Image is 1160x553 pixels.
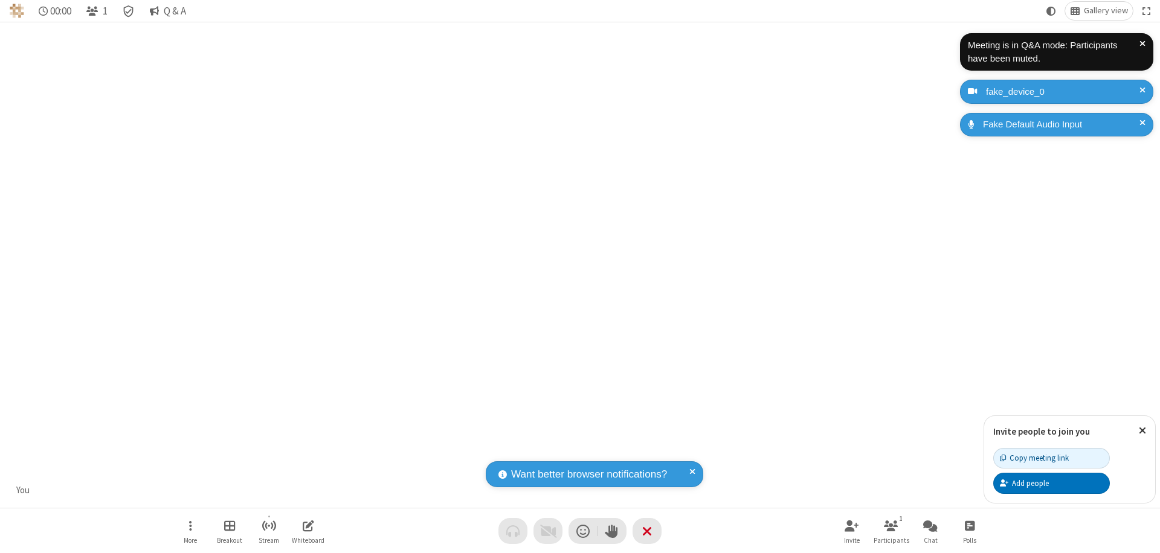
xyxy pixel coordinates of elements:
[251,514,287,548] button: Start streaming
[511,467,667,482] span: Want better browser notifications?
[292,537,324,544] span: Whiteboard
[844,537,860,544] span: Invite
[598,518,627,544] button: Raise hand
[993,448,1110,468] button: Copy meeting link
[1130,416,1155,446] button: Close popover
[952,514,988,548] button: Open poll
[834,514,870,548] button: Invite participants (⌘+Shift+I)
[896,513,906,524] div: 1
[1138,2,1156,20] button: Fullscreen
[924,537,938,544] span: Chat
[968,39,1139,66] div: Meeting is in Q&A mode: Participants have been muted.
[103,5,108,17] span: 1
[290,514,326,548] button: Open shared whiteboard
[184,537,197,544] span: More
[10,4,24,18] img: QA Selenium DO NOT DELETE OR CHANGE
[498,518,527,544] button: Audio problem - check your Internet connection or call by phone
[569,518,598,544] button: Send a reaction
[217,537,242,544] span: Breakout
[979,118,1144,132] div: Fake Default Audio Input
[912,514,949,548] button: Open chat
[1084,6,1128,16] span: Gallery view
[533,518,562,544] button: Video
[259,537,279,544] span: Stream
[963,537,976,544] span: Polls
[633,518,662,544] button: End or leave meeting
[873,514,909,548] button: Open participant list
[211,514,248,548] button: Manage Breakout Rooms
[1065,2,1133,20] button: Change layout
[117,2,140,20] div: Meeting details Encryption enabled
[993,426,1090,437] label: Invite people to join you
[34,2,77,20] div: Timer
[982,85,1144,99] div: fake_device_0
[81,2,112,20] button: Open participant list
[993,473,1110,493] button: Add people
[1042,2,1061,20] button: Using system theme
[172,514,208,548] button: Open menu
[50,5,71,17] span: 00:00
[164,5,186,17] span: Q & A
[12,484,34,497] div: You
[1000,452,1069,464] div: Copy meeting link
[144,2,191,20] button: Q & A
[874,537,909,544] span: Participants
